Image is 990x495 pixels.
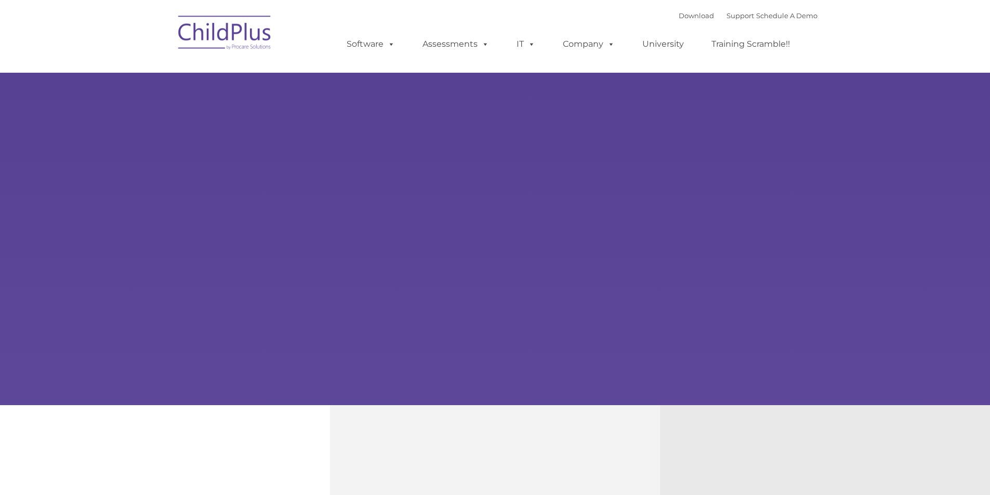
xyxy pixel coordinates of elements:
[412,34,499,55] a: Assessments
[506,34,546,55] a: IT
[679,11,714,20] a: Download
[727,11,754,20] a: Support
[679,11,817,20] font: |
[552,34,625,55] a: Company
[336,34,405,55] a: Software
[756,11,817,20] a: Schedule A Demo
[701,34,800,55] a: Training Scramble!!
[173,8,277,60] img: ChildPlus by Procare Solutions
[632,34,694,55] a: University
